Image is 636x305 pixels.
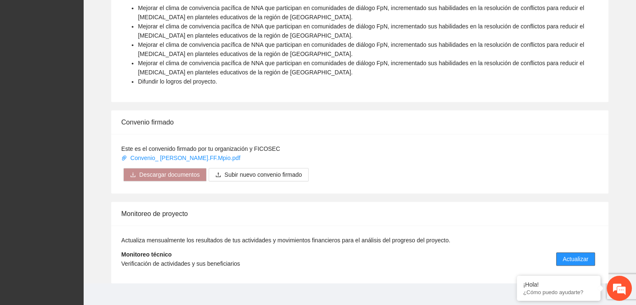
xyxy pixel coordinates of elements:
[138,60,584,76] span: Mejorar el clima de convivencia pacífica de NNA que participan en comunidades de diálogo FpN, inc...
[138,78,217,85] span: Difundir lo logros del proyecto.
[121,237,450,244] span: Actualiza mensualmente los resultados de tus actividades y movimientos financieros para el anális...
[43,43,140,53] div: Chatee con nosotros ahora
[523,289,594,295] p: ¿Cómo puedo ayudarte?
[563,254,588,264] span: Actualizar
[4,211,159,240] textarea: Escriba su mensaje y pulse “Intro”
[130,172,136,178] span: download
[138,41,584,57] span: Mejorar el clima de convivencia pacífica de NNA que participan en comunidades de diálogo FpN, inc...
[556,252,595,266] button: Actualizar
[123,168,207,181] button: downloadDescargar documentos
[138,5,584,20] span: Mejorar el clima de convivencia pacífica de NNA que participan en comunidades de diálogo FpN, inc...
[121,202,598,226] div: Monitoreo de proyecto
[139,170,200,179] span: Descargar documentos
[121,260,240,267] span: Verificación de actividades y sus beneficiarios
[121,155,242,161] a: Convenio_ [PERSON_NAME].FF.Mpio.pdf
[121,155,127,161] span: paper-clip
[49,103,115,187] span: Estamos en línea.
[121,110,598,134] div: Convenio firmado
[121,251,172,258] strong: Monitoreo técnico
[137,4,157,24] div: Minimizar ventana de chat en vivo
[121,145,280,152] span: Este es el convenido firmado por tu organización y FICOSEC
[209,171,309,178] span: uploadSubir nuevo convenio firmado
[209,168,309,181] button: uploadSubir nuevo convenio firmado
[225,170,302,179] span: Subir nuevo convenio firmado
[215,172,221,178] span: upload
[523,281,594,288] div: ¡Hola!
[138,23,584,39] span: Mejorar el clima de convivencia pacífica de NNA que participan en comunidades de diálogo FpN, inc...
